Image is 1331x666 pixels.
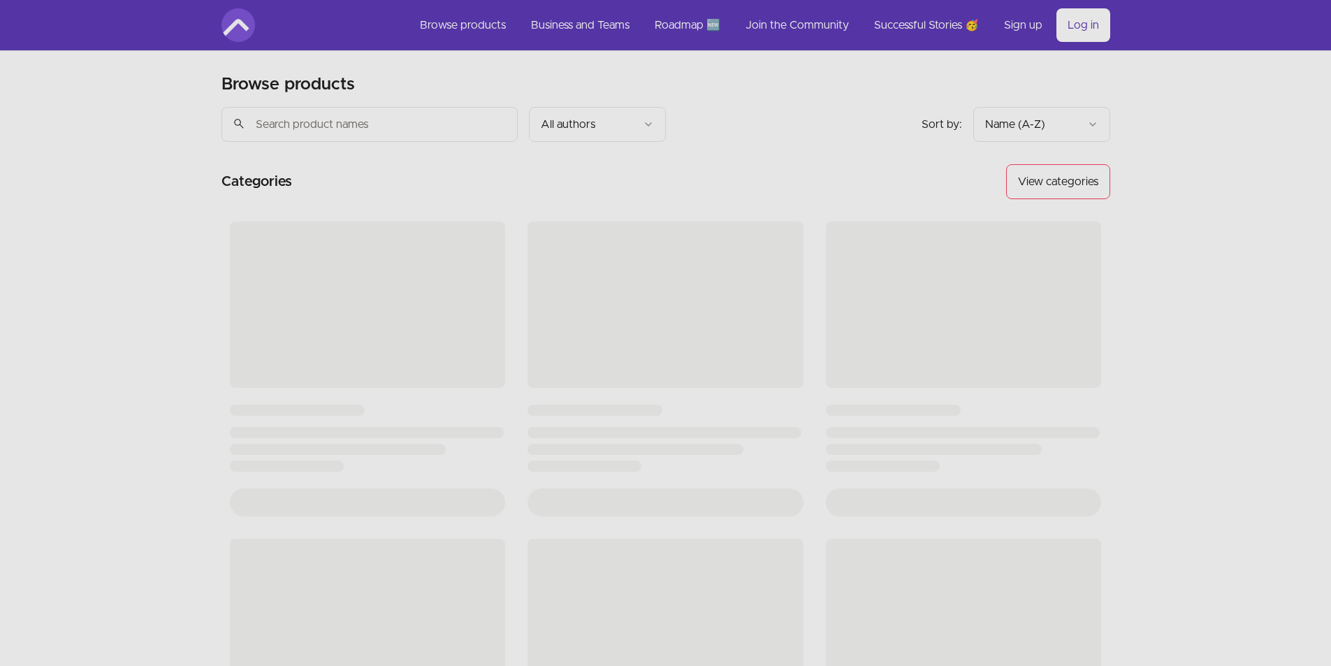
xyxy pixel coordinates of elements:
a: Join the Community [734,8,860,42]
button: Product sort options [973,107,1110,142]
h2: Categories [221,164,292,199]
a: Roadmap 🆕 [643,8,732,42]
button: View categories [1006,164,1110,199]
button: Filter by author [529,107,666,142]
h2: Browse products [221,73,355,96]
img: Amigoscode logo [221,8,255,42]
input: Search product names [221,107,518,142]
span: search [233,114,245,133]
a: Sign up [993,8,1054,42]
a: Successful Stories 🥳 [863,8,990,42]
a: Browse products [409,8,517,42]
a: Business and Teams [520,8,641,42]
a: Log in [1056,8,1110,42]
nav: Main [409,8,1110,42]
span: Sort by: [922,119,962,130]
